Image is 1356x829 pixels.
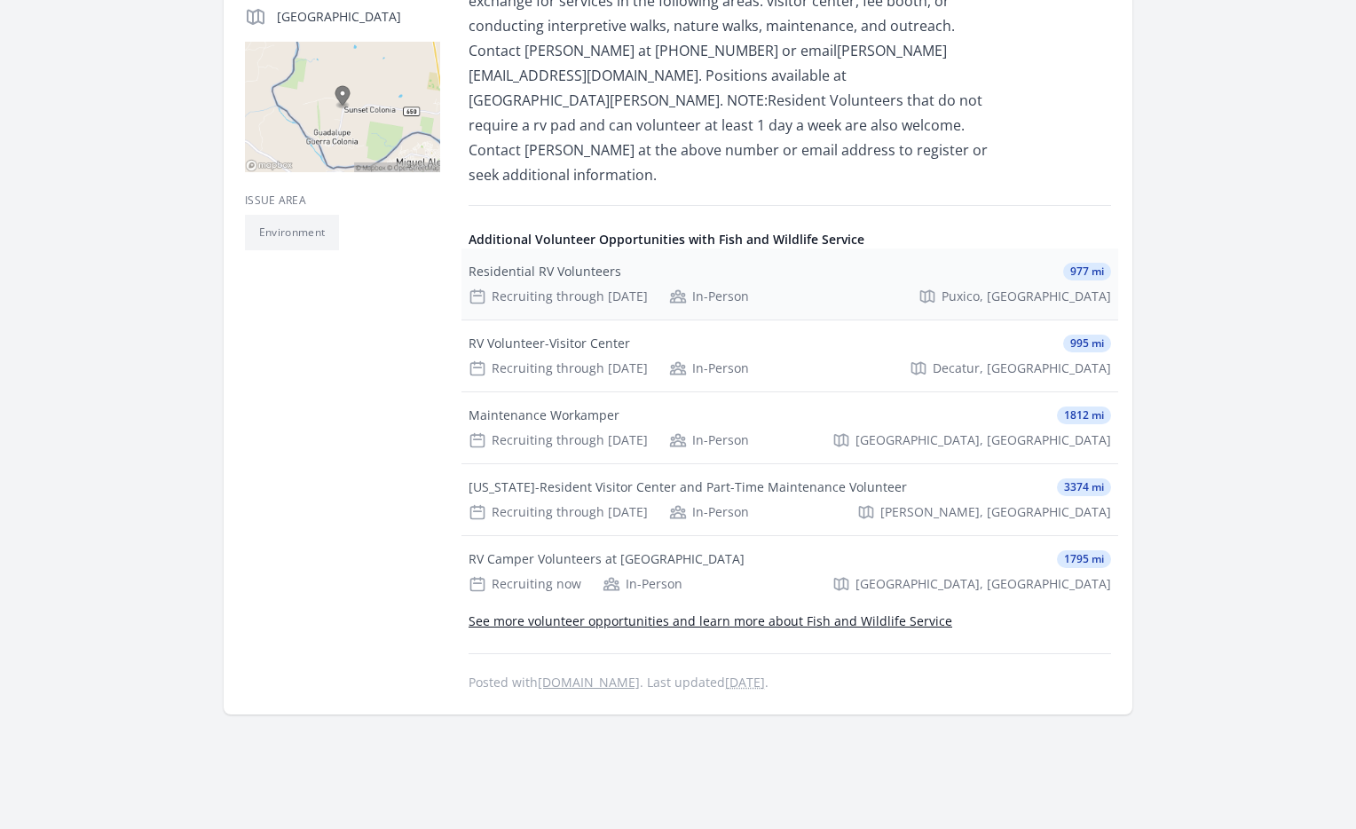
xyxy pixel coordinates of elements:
div: Recruiting through [DATE] [469,359,648,377]
div: In-Person [603,575,682,593]
abbr: Fri, Apr 2, 2021 5:07 PM [725,674,765,691]
a: [DOMAIN_NAME] [538,674,640,691]
span: [PERSON_NAME], [GEOGRAPHIC_DATA] [880,503,1111,521]
span: [GEOGRAPHIC_DATA], [GEOGRAPHIC_DATA] [855,575,1111,593]
a: RV Volunteer-Visitor Center 995 mi Recruiting through [DATE] In-Person Decatur, [GEOGRAPHIC_DATA] [461,320,1118,391]
span: 995 mi [1063,335,1111,352]
div: RV Camper Volunteers at [GEOGRAPHIC_DATA] [469,550,745,568]
li: Environment [245,215,339,250]
div: In-Person [669,359,749,377]
div: Recruiting through [DATE] [469,503,648,521]
a: [US_STATE]-Resident Visitor Center and Part-Time Maintenance Volunteer 3374 mi Recruiting through... [461,464,1118,535]
a: Residential RV Volunteers 977 mi Recruiting through [DATE] In-Person Puxico, [GEOGRAPHIC_DATA] [461,249,1118,320]
a: See more volunteer opportunities and learn more about Fish and Wildlife Service [469,612,952,629]
span: 1795 mi [1057,550,1111,568]
span: [GEOGRAPHIC_DATA], [GEOGRAPHIC_DATA] [855,431,1111,449]
img: Map [245,42,440,172]
div: Recruiting through [DATE] [469,431,648,449]
div: Residential RV Volunteers [469,263,621,280]
div: In-Person [669,288,749,305]
span: 1812 mi [1057,407,1111,424]
p: Posted with . Last updated . [469,675,1111,690]
span: Decatur, [GEOGRAPHIC_DATA] [933,359,1111,377]
div: Maintenance Workamper [469,407,619,424]
span: Puxico, [GEOGRAPHIC_DATA] [942,288,1111,305]
a: RV Camper Volunteers at [GEOGRAPHIC_DATA] 1795 mi Recruiting now In-Person [GEOGRAPHIC_DATA], [GE... [461,536,1118,607]
a: Maintenance Workamper 1812 mi Recruiting through [DATE] In-Person [GEOGRAPHIC_DATA], [GEOGRAPHIC_... [461,392,1118,463]
div: RV Volunteer-Visitor Center [469,335,630,352]
span: 977 mi [1063,263,1111,280]
div: In-Person [669,431,749,449]
h3: Issue area [245,193,440,208]
div: Recruiting through [DATE] [469,288,648,305]
span: 3374 mi [1057,478,1111,496]
div: [US_STATE]-Resident Visitor Center and Part-Time Maintenance Volunteer [469,478,907,496]
div: In-Person [669,503,749,521]
p: [GEOGRAPHIC_DATA] [277,8,440,26]
h4: Additional Volunteer Opportunities with Fish and Wildlife Service [469,231,1111,249]
div: Recruiting now [469,575,581,593]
